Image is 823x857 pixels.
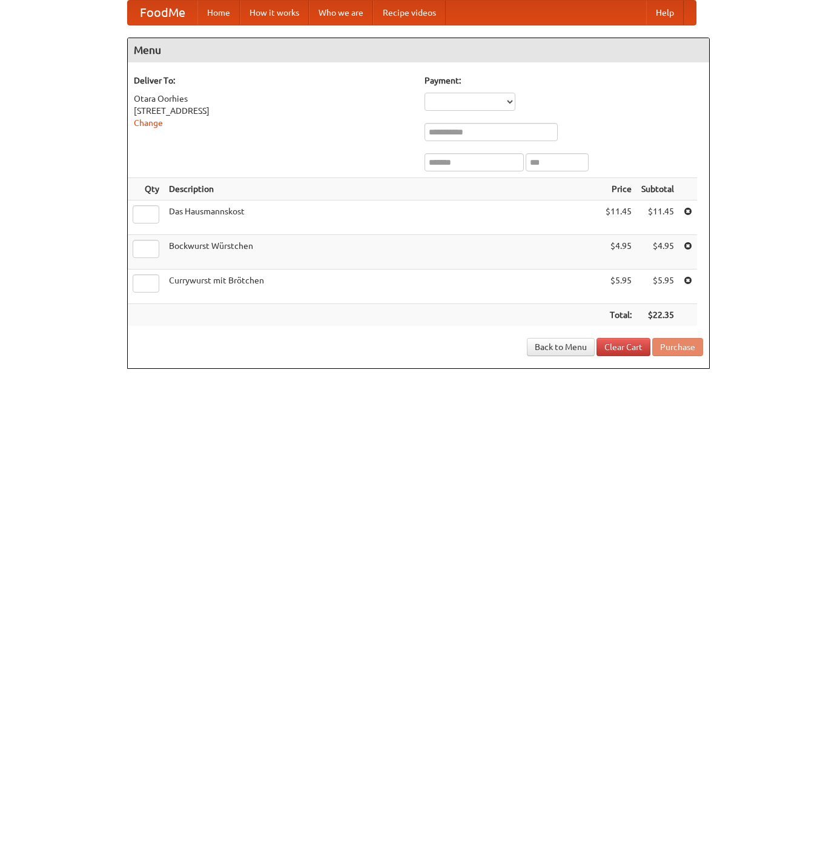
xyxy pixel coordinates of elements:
[636,235,679,270] td: $4.95
[601,304,636,326] th: Total:
[134,105,412,117] div: [STREET_ADDRESS]
[601,200,636,235] td: $11.45
[373,1,446,25] a: Recipe videos
[601,270,636,304] td: $5.95
[164,270,601,304] td: Currywurst mit Brötchen
[128,1,197,25] a: FoodMe
[601,178,636,200] th: Price
[597,338,650,356] a: Clear Cart
[164,178,601,200] th: Description
[636,178,679,200] th: Subtotal
[309,1,373,25] a: Who we are
[636,200,679,235] td: $11.45
[128,38,709,62] h4: Menu
[425,74,703,87] h5: Payment:
[527,338,595,356] a: Back to Menu
[601,235,636,270] td: $4.95
[646,1,684,25] a: Help
[652,338,703,356] button: Purchase
[128,178,164,200] th: Qty
[134,93,412,105] div: Otara Oorhies
[636,304,679,326] th: $22.35
[240,1,309,25] a: How it works
[197,1,240,25] a: Home
[164,200,601,235] td: Das Hausmannskost
[636,270,679,304] td: $5.95
[164,235,601,270] td: Bockwurst Würstchen
[134,118,163,128] a: Change
[134,74,412,87] h5: Deliver To:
